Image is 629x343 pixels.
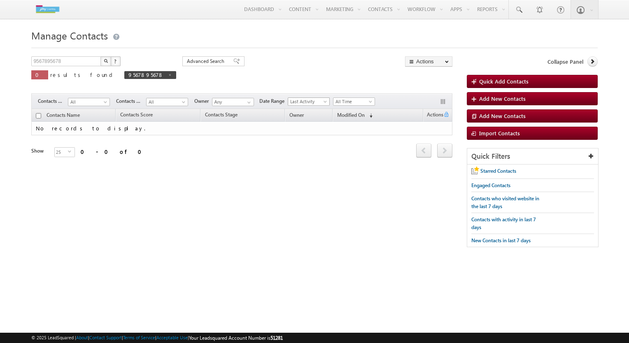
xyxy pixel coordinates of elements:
[201,110,242,121] a: Contacts Stage
[31,2,63,16] img: Custom Logo
[128,71,164,78] span: 9567895678
[81,147,147,156] div: 0 - 0 of 0
[467,148,598,165] div: Quick Filters
[68,150,75,153] span: select
[114,58,118,65] span: ?
[243,98,253,107] a: Show All Items
[55,148,68,157] span: 25
[116,97,146,105] span: Contacts Source
[89,335,122,340] a: Contact Support
[36,113,41,118] input: Check all records
[146,98,188,106] a: All
[68,98,110,106] a: All
[147,98,186,106] span: All
[471,216,536,230] span: Contacts with activity in last 7 days
[116,110,157,121] a: Contacts Score
[120,111,153,118] span: Contacts Score
[156,335,188,340] a: Acceptable Use
[31,334,283,342] span: © 2025 LeadSquared | | | | |
[480,168,516,174] span: Starred Contacts
[289,112,304,118] span: Owner
[424,110,443,121] span: Actions
[189,335,283,341] span: Your Leadsquared Account Number is
[111,56,121,66] button: ?
[104,59,108,63] img: Search
[31,122,452,135] td: No records to display.
[38,97,68,105] span: Contacts Stage
[479,130,520,137] span: Import Contacts
[35,71,44,78] span: 0
[547,58,583,65] span: Collapse Panel
[337,112,365,118] span: Modified On
[270,335,283,341] span: 51281
[31,29,108,42] span: Manage Contacts
[405,56,452,67] button: Actions
[288,97,330,106] a: Last Activity
[471,195,539,209] span: Contacts who visited website in the last 7 days
[366,112,373,119] span: (sorted descending)
[479,112,526,119] span: Add New Contacts
[212,98,254,106] input: Type to Search
[31,147,48,155] div: Show
[42,111,84,121] a: Contacts Name
[123,335,155,340] a: Terms of Service
[416,144,431,158] a: prev
[333,97,375,106] a: All Time
[288,98,327,105] span: Last Activity
[471,182,510,188] span: Engaged Contacts
[479,95,526,102] span: Add New Contacts
[471,237,531,243] span: New Contacts in last 7 days
[50,71,116,78] span: results found
[437,144,452,158] a: next
[194,97,212,105] span: Owner
[333,98,373,105] span: All Time
[205,111,238,118] span: Contacts Stage
[333,110,377,121] a: Modified On (sorted descending)
[76,335,88,340] a: About
[479,78,529,85] span: Quick Add Contacts
[187,58,227,65] span: Advanced Search
[259,97,288,105] span: Date Range
[68,98,107,106] span: All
